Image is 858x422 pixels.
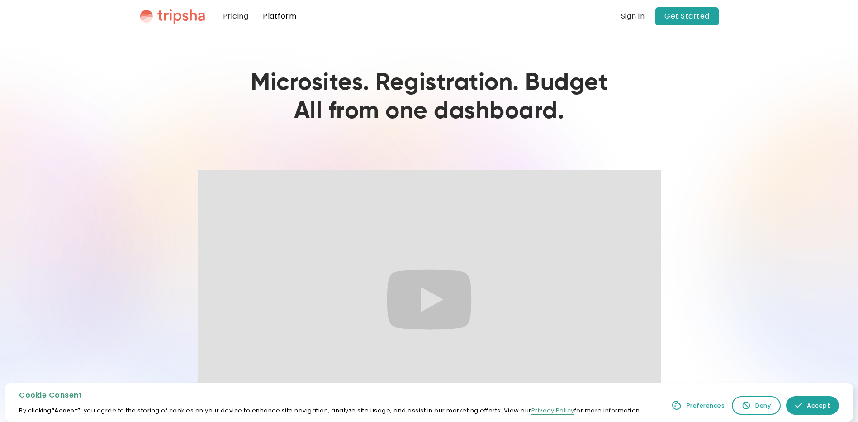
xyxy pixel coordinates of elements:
div: Cookie Consent [19,390,641,401]
a: Deny [732,396,781,415]
div: Sign in [621,13,645,20]
strong: “Accept” [52,407,81,414]
a: Get Started [655,7,719,25]
h1: Microsites. Registration. Budget All from one dashboard. [251,69,607,126]
p: By clicking , you agree to the storing of cookies on your device to enhance site navigation, anal... [19,406,641,415]
img: Tripsha Logo [140,9,205,24]
a: home [140,9,205,24]
a: Accept [786,396,839,415]
div: Preferences [687,401,725,410]
img: allow icon [795,402,802,409]
div: Deny [755,401,771,410]
a: Sign in [621,11,645,22]
a: Privacy Policy [531,407,574,415]
div: Accept [807,401,830,410]
a: Preferences [669,396,727,415]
